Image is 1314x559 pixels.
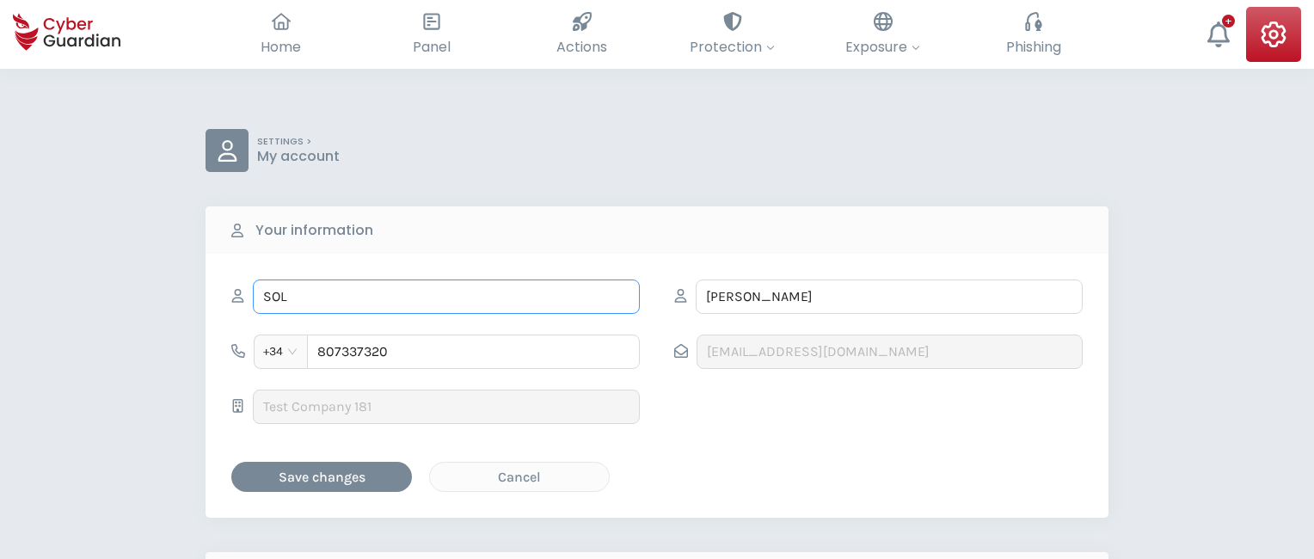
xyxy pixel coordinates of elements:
span: Exposure [845,36,920,58]
button: Protection [657,7,807,62]
button: Home [206,7,356,62]
span: Home [261,36,301,58]
span: Phishing [1006,36,1061,58]
button: Exposure [807,7,958,62]
button: Actions [507,7,657,62]
span: +34 [263,339,298,365]
span: Panel [413,36,451,58]
div: Cancel [443,466,596,488]
input: 612345678 [307,335,640,369]
div: Save changes [244,466,399,488]
p: SETTINGS > [257,136,340,148]
b: Your information [255,220,373,241]
button: Phishing [958,7,1108,62]
span: Protection [690,36,775,58]
button: Panel [356,7,507,62]
span: Actions [556,36,607,58]
button: Cancel [429,462,610,492]
p: My account [257,148,340,165]
div: + [1222,15,1235,28]
button: Save changes [231,462,412,492]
